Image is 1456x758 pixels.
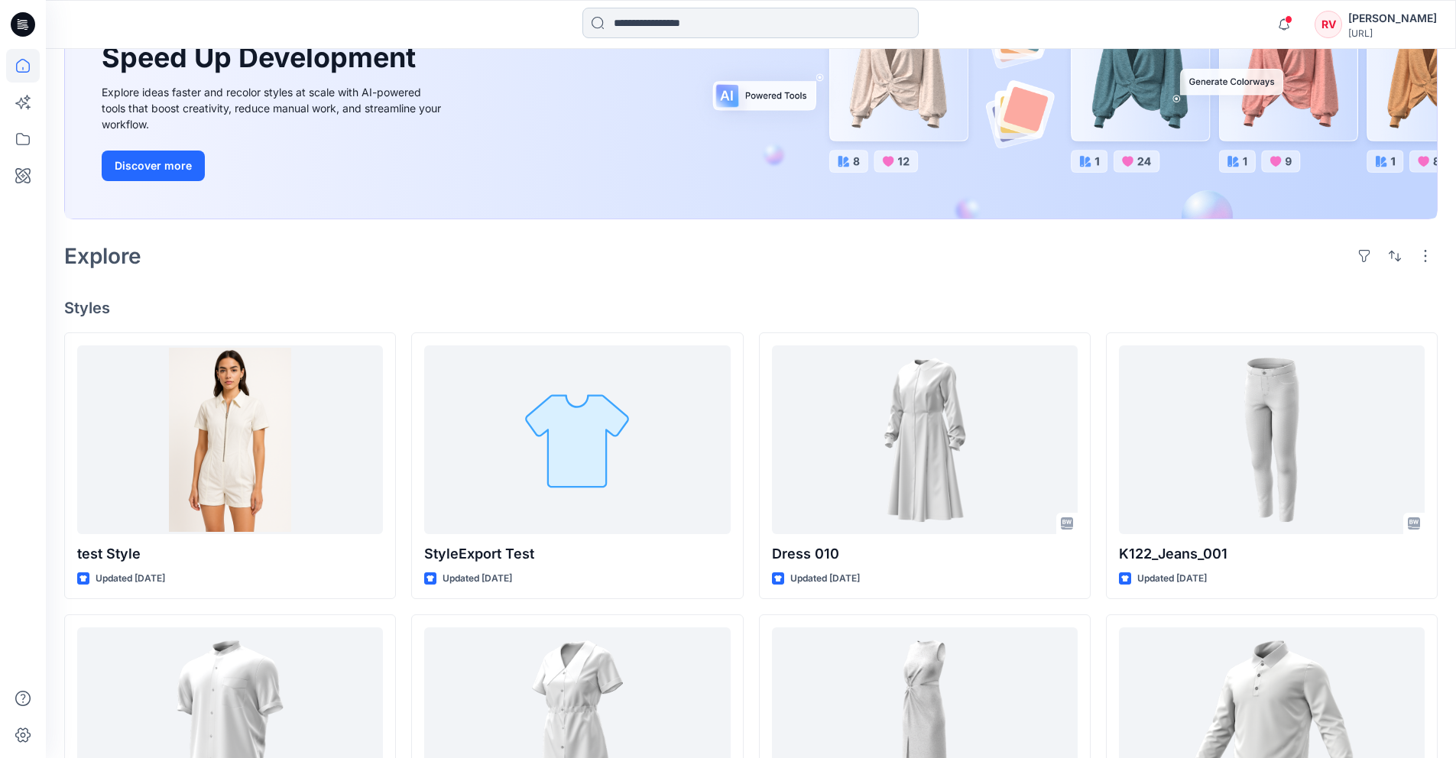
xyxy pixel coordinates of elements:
p: test Style [77,543,383,565]
p: Dress 010 [772,543,1078,565]
div: RV [1315,11,1342,38]
p: StyleExport Test [424,543,730,565]
h4: Styles [64,299,1438,317]
p: Updated [DATE] [443,571,512,587]
a: K122_Jeans_001 [1119,345,1425,534]
p: Updated [DATE] [96,571,165,587]
div: [PERSON_NAME] [1348,9,1437,28]
a: Discover more [102,151,446,181]
p: K122_Jeans_001 [1119,543,1425,565]
p: Updated [DATE] [790,571,860,587]
a: Dress 010 [772,345,1078,534]
div: Explore ideas faster and recolor styles at scale with AI-powered tools that boost creativity, red... [102,84,446,132]
div: [URL] [1348,28,1437,39]
a: test Style [77,345,383,534]
p: Updated [DATE] [1137,571,1207,587]
h2: Explore [64,244,141,268]
a: StyleExport Test [424,345,730,534]
button: Discover more [102,151,205,181]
